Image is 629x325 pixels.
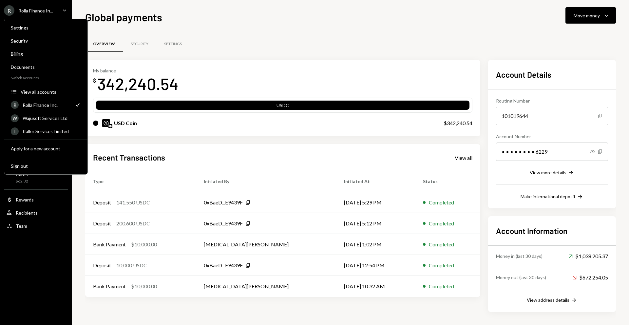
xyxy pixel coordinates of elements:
a: Cards$62.32 [4,170,68,185]
div: Rolla Finance In... [18,8,53,13]
div: Routing Number [496,97,608,104]
a: Team [4,220,68,232]
img: USDC [102,119,110,127]
td: [DATE] 1:02 PM [336,234,415,255]
div: View all [455,155,472,161]
div: Make international deposit [521,194,576,199]
a: Security [7,35,85,47]
div: $1,038,205.37 [569,252,608,260]
div: 10,000 USDC [116,261,147,269]
th: Status [415,171,480,192]
div: R [11,101,19,109]
div: Completed [429,282,454,290]
div: View address details [527,297,569,303]
a: WWajusoft Services Ltd [7,112,85,124]
div: Sign out [11,163,81,169]
div: Ifallor Services Limited [23,128,81,134]
div: $10,000.00 [131,240,157,248]
div: 342,240.54 [97,73,179,94]
a: Settings [156,36,190,52]
div: W [11,114,19,122]
button: View address details [527,297,577,304]
h1: Global payments [85,10,162,24]
div: $672,254.05 [573,274,608,281]
div: Security [131,41,148,47]
div: 200,600 USDC [116,220,150,227]
div: Apply for a new account [11,146,81,151]
td: [DATE] 5:29 PM [336,192,415,213]
div: USD Coin [114,119,137,127]
div: Deposit [93,261,111,269]
a: Recipients [4,207,68,219]
a: Rewards [4,194,68,205]
div: $342,240.54 [444,119,472,127]
div: Completed [429,220,454,227]
button: Apply for a new account [7,143,85,155]
div: Security [11,38,81,44]
button: Move money [565,7,616,24]
div: USDC [96,102,469,111]
div: Account Number [496,133,608,140]
div: Money out (last 30 days) [496,274,546,281]
td: [DATE] 12:54 PM [336,255,415,276]
img: base-mainnet [108,124,112,128]
div: Deposit [93,199,111,206]
div: 101019644 [496,107,608,125]
div: $ [93,77,96,84]
div: Deposit [93,220,111,227]
div: Completed [429,199,454,206]
a: Billing [7,48,85,60]
div: I [11,127,19,135]
h2: Recent Transactions [93,152,165,163]
button: View all accounts [7,86,85,98]
button: View more details [530,169,574,177]
div: Rolla Finance Inc. [23,102,70,108]
th: Type [85,171,196,192]
div: Recipients [16,210,38,216]
div: 0xBaeD...E9439F [204,220,243,227]
div: Settings [164,41,182,47]
div: Money in (last 30 days) [496,253,543,259]
div: Bank Payment [93,240,126,248]
a: Settings [7,22,85,33]
div: My balance [93,68,179,73]
div: Team [16,223,27,229]
a: Overview [85,36,123,52]
button: Make international deposit [521,193,583,201]
div: 141,550 USDC [116,199,150,206]
div: Rewards [16,197,34,202]
div: Move money [574,12,600,19]
h2: Account Information [496,225,608,236]
div: 0xBaeD...E9439F [204,261,243,269]
a: IIfallor Services Limited [7,125,85,137]
div: 0xBaeD...E9439F [204,199,243,206]
th: Initiated At [336,171,415,192]
div: View all accounts [21,89,81,95]
div: Settings [11,25,81,30]
div: View more details [530,170,566,175]
div: Overview [93,41,115,47]
td: [DATE] 5:12 PM [336,213,415,234]
div: $62.32 [16,179,28,184]
div: Billing [11,51,81,57]
a: Security [123,36,156,52]
div: $10,000.00 [131,282,157,290]
td: [DATE] 10:32 AM [336,276,415,297]
div: Documents [11,64,81,70]
th: Initiated By [196,171,336,192]
div: Bank Payment [93,282,126,290]
div: Completed [429,240,454,248]
a: Documents [7,61,85,73]
td: [MEDICAL_DATA][PERSON_NAME] [196,234,336,255]
a: View all [455,154,472,161]
td: [MEDICAL_DATA][PERSON_NAME] [196,276,336,297]
button: Sign out [7,160,85,172]
div: Completed [429,261,454,269]
div: R [4,5,14,16]
div: Wajusoft Services Ltd [23,115,81,121]
div: Switch accounts [4,74,87,80]
h2: Account Details [496,69,608,80]
div: • • • • • • • • 6229 [496,143,608,161]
